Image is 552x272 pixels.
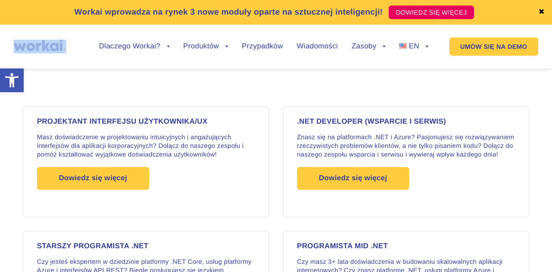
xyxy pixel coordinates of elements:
[183,43,228,50] a: Produktów
[16,99,276,224] a: PROJEKTANT INTERFEJSU UŻYTKOWNIKA/UX Masz doświadczenie w projektowaniu intuicyjnych i angażujący...
[319,167,387,190] span: Dowiedz się więcej
[99,43,170,50] a: Dlaczego Workai?
[538,9,545,16] a: ✖
[37,133,255,159] p: Masz doświadczenie w projektowaniu intuicyjnych i angażujących interfejsów dla aplikacji korporac...
[297,118,515,126] h4: .NET DEVELOPER (Wsparcie i serwis)
[389,5,474,19] a: DOWIEDZ SIĘ WIĘCEJ
[297,43,338,50] a: Wiadomości
[37,118,255,126] h4: PROJEKTANT INTERFEJSU UŻYTKOWNIKA/UX
[276,99,536,224] a: .NET DEVELOPER (Wsparcie i serwis) Znasz się na platformach .NET i Azure? Pasjonujesz się rozwiąz...
[409,42,419,50] span: EN
[352,43,385,50] a: Zasoby
[242,43,283,50] a: Przypadków
[59,167,127,190] span: Dowiedz się więcej
[297,133,515,159] p: Znasz się na platformach .NET i Azure? Pasjonujesz się rozwiązywaniem rzeczywistych problemów kli...
[449,37,538,56] a: UMÓW SIĘ NA DEMO
[37,243,255,250] h4: STARSZY PROGRAMISTA .NET
[297,243,515,250] h4: PROGRAMISTA MID .NET
[74,6,383,18] p: Workai wprowadza na rynek 3 nowe moduły oparte na sztucznej inteligencji!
